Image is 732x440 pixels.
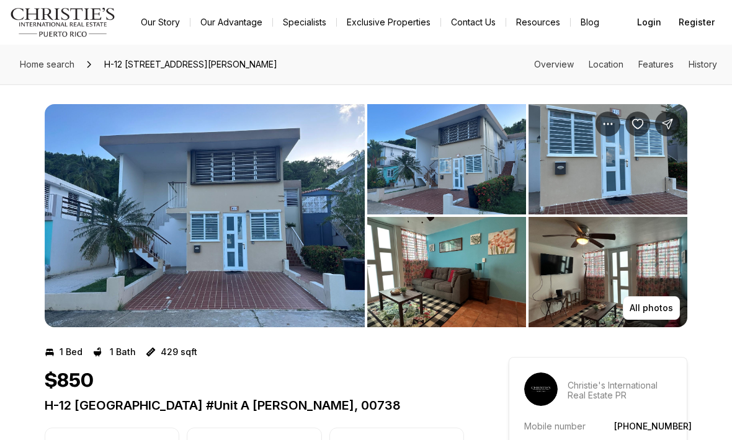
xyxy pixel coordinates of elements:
[630,10,669,35] button: Login
[190,14,272,31] a: Our Advantage
[110,347,136,357] p: 1 Bath
[441,14,506,31] button: Contact Us
[337,14,440,31] a: Exclusive Properties
[529,104,687,214] button: View image gallery
[45,104,365,327] button: View image gallery
[689,59,717,69] a: Skip to: History
[638,59,674,69] a: Skip to: Features
[529,217,687,327] button: View image gallery
[637,17,661,27] span: Login
[273,14,336,31] a: Specialists
[625,112,650,136] button: Save Property: H-12 CALLE 10 URB ALTAMIRA #Unit A
[524,421,586,431] p: Mobile number
[571,14,609,31] a: Blog
[655,112,680,136] button: Share Property: H-12 CALLE 10 URB ALTAMIRA #Unit A
[45,369,94,393] h1: $850
[45,398,464,413] p: H-12 [GEOGRAPHIC_DATA] #Unit A [PERSON_NAME], 00738
[589,59,623,69] a: Skip to: Location
[623,296,680,320] button: All photos
[534,59,574,69] a: Skip to: Overview
[367,104,687,327] li: 2 of 5
[60,347,83,357] p: 1 Bed
[630,303,673,313] p: All photos
[534,59,717,69] nav: Page section menu
[45,104,365,327] li: 1 of 5
[679,17,715,27] span: Register
[161,347,197,357] p: 429 sqft
[671,10,722,35] button: Register
[596,112,620,136] button: Property options
[99,55,282,74] span: H-12 [STREET_ADDRESS][PERSON_NAME]
[367,217,526,327] button: View image gallery
[10,7,116,37] img: logo
[506,14,570,31] a: Resources
[15,55,79,74] a: Home search
[20,59,74,69] span: Home search
[131,14,190,31] a: Our Story
[45,104,687,327] div: Listing Photos
[367,104,526,214] button: View image gallery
